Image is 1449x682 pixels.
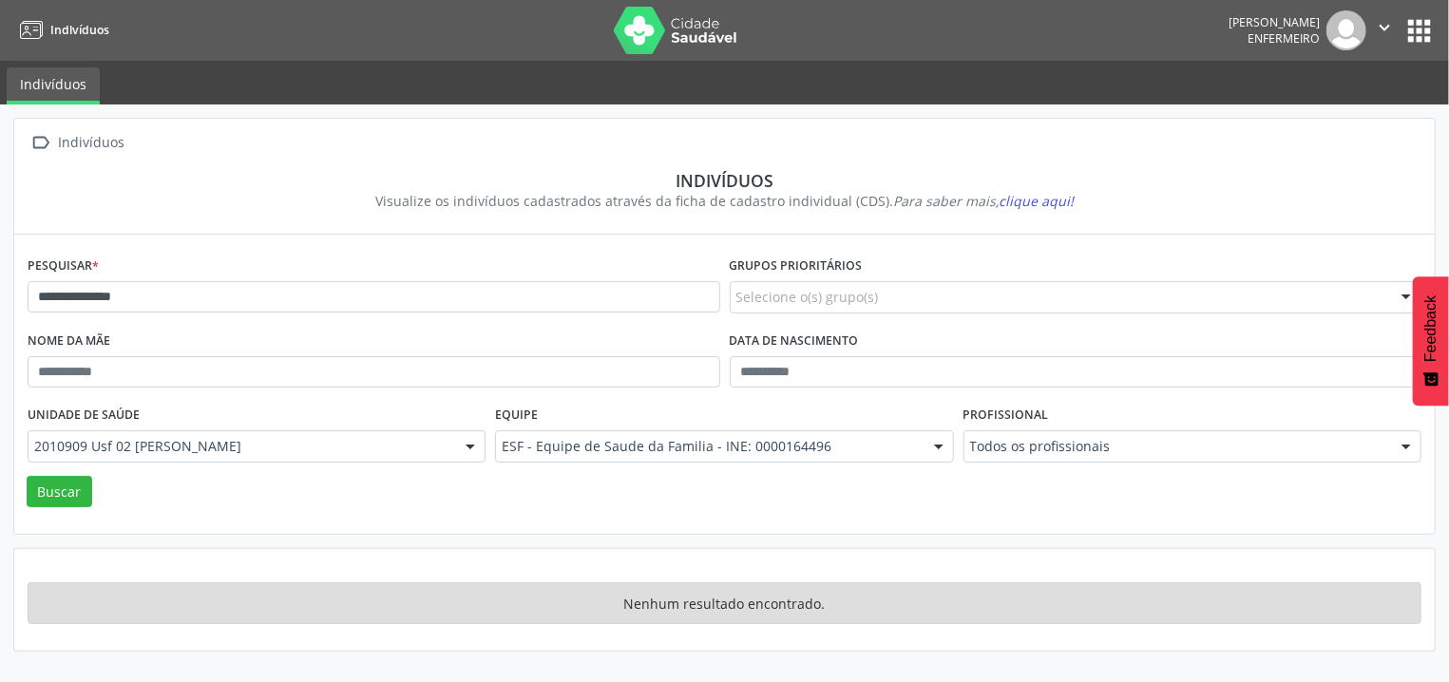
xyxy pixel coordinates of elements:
label: Nome da mãe [28,327,110,356]
label: Grupos prioritários [730,252,863,281]
a:  Indivíduos [28,129,128,157]
span: Indivíduos [50,22,109,38]
a: Indivíduos [13,14,109,46]
span: ESF - Equipe de Saude da Familia - INE: 0000164496 [502,437,914,456]
i: Para saber mais, [893,192,1074,210]
div: [PERSON_NAME] [1229,14,1320,30]
span: Selecione o(s) grupo(s) [736,287,879,307]
div: Nenhum resultado encontrado. [28,582,1421,624]
span: clique aqui! [999,192,1074,210]
div: Indivíduos [41,170,1408,191]
span: Todos os profissionais [970,437,1382,456]
img: img [1326,10,1366,50]
span: 2010909 Usf 02 [PERSON_NAME] [34,437,447,456]
i:  [28,129,55,157]
label: Profissional [963,401,1049,430]
label: Data de nascimento [730,327,859,356]
span: Enfermeiro [1248,30,1320,47]
span: Feedback [1422,295,1439,362]
label: Unidade de saúde [28,401,140,430]
button: apps [1402,14,1436,47]
button: Feedback - Mostrar pesquisa [1413,276,1449,406]
div: Indivíduos [55,129,128,157]
label: Pesquisar [28,252,99,281]
button:  [1366,10,1402,50]
label: Equipe [495,401,538,430]
i:  [1374,17,1395,38]
div: Visualize os indivíduos cadastrados através da ficha de cadastro individual (CDS). [41,191,1408,211]
a: Indivíduos [7,67,100,104]
button: Buscar [27,476,92,508]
